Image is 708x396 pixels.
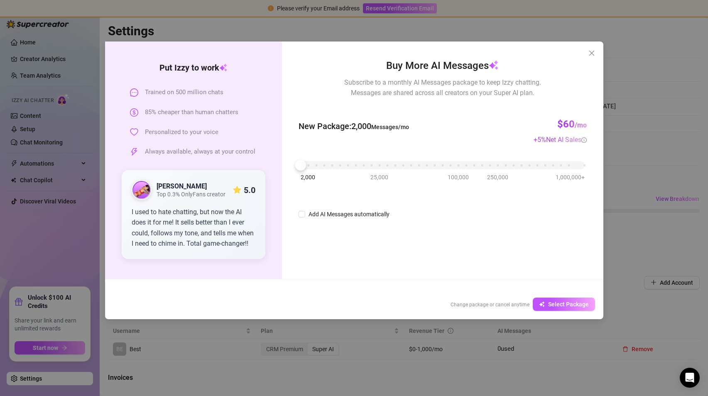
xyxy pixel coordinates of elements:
h3: $60 [557,118,587,131]
span: Always available, always at your control [145,147,255,157]
span: heart [130,128,138,136]
span: close [588,50,595,56]
span: Messages/mo [371,124,409,130]
span: 1,000,000+ [556,173,585,182]
span: 250,000 [487,173,508,182]
span: Top 0.3% OnlyFans creator [157,191,225,198]
span: info-circle [581,137,587,143]
span: Close [585,50,598,56]
span: 2,000 [301,173,315,182]
div: I used to hate chatting, but now the AI does it for me! It sells better than I ever could, follow... [132,207,256,249]
span: 25,000 [370,173,388,182]
strong: Put Izzy to work [159,63,228,73]
img: public [132,181,151,199]
span: Change package or cancel anytime [451,302,529,308]
div: Open Intercom Messenger [680,368,700,388]
div: Add AI Messages automatically [309,210,390,219]
span: 85% cheaper than human chatters [145,108,238,117]
span: Trained on 500 million chats [145,88,223,98]
strong: 5.0 [244,185,255,195]
div: Net AI Sales [546,134,587,145]
span: /mo [575,121,587,129]
span: + 5 % [534,136,587,144]
strong: [PERSON_NAME] [157,182,207,190]
span: Select Package [548,301,589,308]
span: Buy More AI Messages [386,58,499,74]
span: Subscribe to a monthly AI Messages package to keep Izzy chatting. Messages are shared across all ... [344,77,541,98]
span: New Package : 2,000 [299,120,409,133]
span: dollar [130,108,138,117]
button: Select Package [533,298,595,311]
button: Close [585,46,598,60]
span: thunderbolt [130,148,138,156]
span: Personalized to your voice [145,127,218,137]
span: star [233,186,241,194]
span: 100,000 [448,173,469,182]
span: message [130,88,138,97]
